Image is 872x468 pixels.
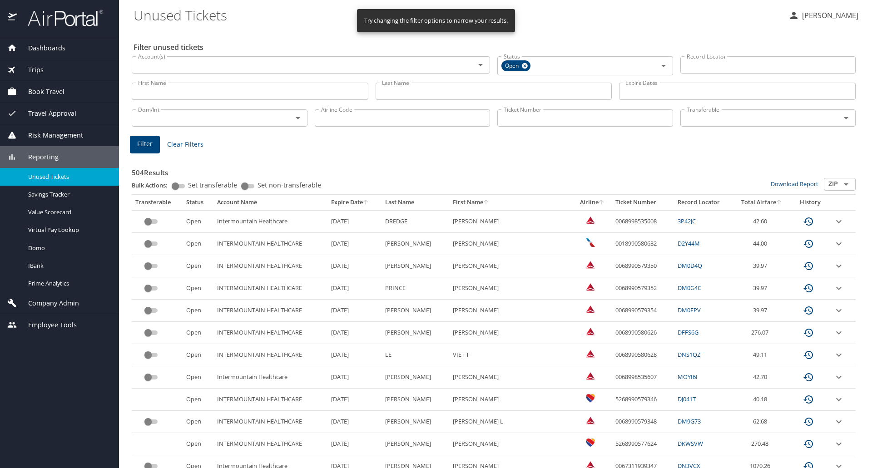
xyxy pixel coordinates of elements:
img: Delta Airlines [586,216,595,225]
span: Dashboards [17,43,65,53]
img: American Airlines [586,238,595,247]
button: sort [776,200,783,206]
td: [PERSON_NAME] L [449,411,573,433]
span: Savings Tracker [28,190,108,199]
button: expand row [833,416,844,427]
td: Open [183,210,213,232]
button: expand row [833,372,844,383]
a: DNS1QZ [678,350,700,359]
td: [PERSON_NAME] [381,300,449,322]
td: DREDGE [381,210,449,232]
th: Total Airfare [733,195,791,210]
td: Open [183,366,213,389]
button: Open [840,178,852,191]
img: Delta Airlines [586,416,595,425]
th: Expire Date [327,195,381,210]
td: 0068990580628 [612,344,674,366]
button: sort [483,200,490,206]
img: Southwest Airlines [586,438,595,447]
td: Intermountain Healthcare [213,366,327,389]
td: [PERSON_NAME] [381,366,449,389]
button: expand row [833,216,844,227]
td: Open [183,300,213,322]
td: [PERSON_NAME] [449,322,573,344]
td: [DATE] [327,366,381,389]
span: Virtual Pay Lookup [28,226,108,234]
button: expand row [833,327,844,338]
td: [DATE] [327,433,381,455]
td: 39.97 [733,300,791,322]
th: Ticket Number [612,195,674,210]
td: 49.11 [733,344,791,366]
th: Last Name [381,195,449,210]
th: Record Locator [674,195,733,210]
h2: Filter unused tickets [134,40,857,54]
img: Delta Airlines [586,327,595,336]
span: Set non-transferable [258,182,321,188]
td: [DATE] [327,389,381,411]
td: [DATE] [327,233,381,255]
a: 3P42JC [678,217,696,225]
td: [PERSON_NAME] [449,277,573,300]
a: DJ041T [678,395,696,403]
button: expand row [833,394,844,405]
td: [DATE] [327,344,381,366]
div: Transferable [135,198,179,207]
td: PRINCE [381,277,449,300]
td: LE [381,344,449,366]
a: DM9G73 [678,417,701,425]
a: Download Report [771,180,818,188]
td: INTERMOUNTAIN HEALTHCARE [213,322,327,344]
td: INTERMOUNTAIN HEALTHCARE [213,255,327,277]
td: 44.00 [733,233,791,255]
td: 0068990579352 [612,277,674,300]
span: Set transferable [188,182,237,188]
td: INTERMOUNTAIN HEALTHCARE [213,433,327,455]
img: Delta Airlines [586,305,595,314]
td: [PERSON_NAME] [381,255,449,277]
img: Southwest Airlines [586,394,595,403]
span: IBank [28,261,108,270]
button: expand row [833,438,844,449]
td: Intermountain Healthcare [213,210,327,232]
td: [PERSON_NAME] [449,210,573,232]
span: Unused Tickets [28,172,108,181]
td: [PERSON_NAME] [449,233,573,255]
td: 40.18 [733,389,791,411]
td: [DATE] [327,210,381,232]
td: INTERMOUNTAIN HEALTHCARE [213,411,327,433]
td: Open [183,389,213,411]
td: 0018990580632 [612,233,674,255]
a: DFFS6G [678,328,699,336]
td: Open [183,344,213,366]
span: Book Travel [17,87,64,97]
span: Prime Analytics [28,279,108,288]
td: [PERSON_NAME] [449,255,573,277]
button: Open [840,112,852,124]
a: D2Y44M [678,239,700,247]
td: INTERMOUNTAIN HEALTHCARE [213,233,327,255]
img: airportal-logo.png [18,9,103,27]
td: 42.70 [733,366,791,389]
td: 39.97 [733,255,791,277]
th: First Name [449,195,573,210]
td: [PERSON_NAME] [449,366,573,389]
button: Filter [130,136,160,153]
td: [PERSON_NAME] [381,433,449,455]
p: [PERSON_NAME] [799,10,858,21]
td: [PERSON_NAME] [449,389,573,411]
td: Open [183,433,213,455]
a: DM0G4C [678,284,701,292]
h1: Unused Tickets [134,1,781,29]
th: Status [183,195,213,210]
button: expand row [833,350,844,360]
td: 0068998535607 [612,366,674,389]
td: 5268990579346 [612,389,674,411]
td: [PERSON_NAME] [449,433,573,455]
td: [PERSON_NAME] [381,389,449,411]
span: Travel Approval [17,108,76,118]
td: 0068990579354 [612,300,674,322]
span: Value Scorecard [28,208,108,217]
th: Airline [573,195,612,210]
td: 42.60 [733,210,791,232]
